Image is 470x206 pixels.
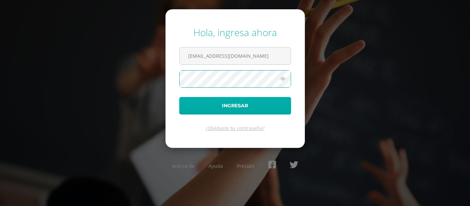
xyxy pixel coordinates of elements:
div: Hola, ingresa ahora [179,26,291,39]
button: Ingresar [179,97,291,115]
a: Ayuda [209,163,223,169]
a: Acerca de [172,163,195,169]
a: Presskit [237,163,255,169]
input: Correo electrónico o usuario [180,47,291,64]
a: ¿Olvidaste tu contraseña? [205,125,265,131]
